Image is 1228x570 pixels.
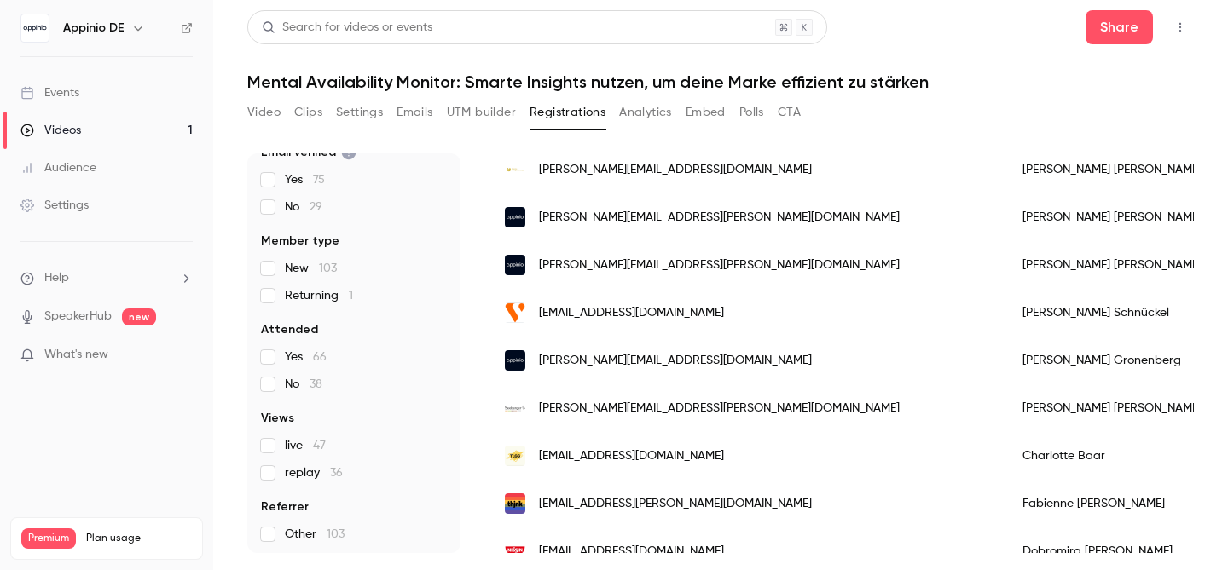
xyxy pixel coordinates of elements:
[778,99,801,126] button: CTA
[21,14,49,42] img: Appinio DE
[285,437,326,454] span: live
[1005,241,1219,289] div: [PERSON_NAME] [PERSON_NAME]
[313,174,325,186] span: 75
[261,321,318,338] span: Attended
[539,447,724,465] span: [EMAIL_ADDRESS][DOMAIN_NAME]
[1005,193,1219,241] div: [PERSON_NAME] [PERSON_NAME]
[247,72,1194,92] h1: Mental Availability Monitor: Smarte Insights nutzen, um deine Marke effizient zu stärken
[505,302,525,323] img: brandactivationgroup.de
[1005,384,1219,432] div: [PERSON_NAME] [PERSON_NAME]
[262,19,432,37] div: Search for videos or events
[349,290,353,302] span: 1
[310,378,322,390] span: 38
[44,346,108,364] span: What's new
[1005,480,1219,527] div: Fabienne [PERSON_NAME]
[20,122,81,139] div: Videos
[505,398,525,418] img: seeberger.de
[285,260,337,277] span: New
[285,526,345,543] span: Other
[505,541,525,561] img: nissin.com
[285,376,322,393] span: No
[539,304,724,322] span: [EMAIL_ADDRESS][DOMAIN_NAME]
[285,287,353,304] span: Returning
[539,161,812,179] span: [PERSON_NAME][EMAIL_ADDRESS][DOMAIN_NAME]
[505,207,525,227] img: appinio.com
[319,262,337,274] span: 103
[20,269,193,287] li: help-dropdown-opener
[686,99,726,126] button: Embed
[261,498,309,515] span: Referrer
[539,400,900,417] span: [PERSON_NAME][EMAIL_ADDRESS][PERSON_NAME][DOMAIN_NAME]
[505,446,525,466] img: tlgg.de
[122,308,156,325] span: new
[739,99,764,126] button: Polls
[619,99,672,126] button: Analytics
[1086,10,1153,44] button: Share
[1005,146,1219,193] div: [PERSON_NAME] [PERSON_NAME]
[261,28,447,543] section: facet-groups
[247,99,281,126] button: Video
[261,233,339,250] span: Member type
[285,348,327,366] span: Yes
[397,99,432,126] button: Emails
[20,84,79,101] div: Events
[330,467,343,479] span: 36
[539,209,900,227] span: [PERSON_NAME][EMAIL_ADDRESS][PERSON_NAME][DOMAIN_NAME]
[285,171,325,188] span: Yes
[505,493,525,514] img: thjnk.ch
[447,99,516,126] button: UTM builder
[505,255,525,275] img: appinio.com
[44,308,112,325] a: SpeakerHub
[505,350,525,371] img: appinio.com
[539,256,900,274] span: [PERSON_NAME][EMAIL_ADDRESS][PERSON_NAME][DOMAIN_NAME]
[313,351,327,363] span: 66
[310,201,322,213] span: 29
[336,99,383,126] button: Settings
[1005,289,1219,337] div: [PERSON_NAME] Schnückel
[1005,432,1219,480] div: Charlotte Baar
[505,164,525,175] img: dvag.com
[313,440,326,452] span: 47
[63,20,125,37] h6: Appinio DE
[327,528,345,540] span: 103
[285,199,322,216] span: No
[530,99,605,126] button: Registrations
[1005,337,1219,384] div: [PERSON_NAME] Gronenberg
[20,197,89,214] div: Settings
[21,528,76,549] span: Premium
[285,464,343,481] span: replay
[20,159,96,176] div: Audience
[539,495,812,513] span: [EMAIL_ADDRESS][PERSON_NAME][DOMAIN_NAME]
[294,99,322,126] button: Clips
[1167,14,1194,41] button: Top Bar Actions
[44,269,69,287] span: Help
[539,543,724,561] span: [EMAIL_ADDRESS][DOMAIN_NAME]
[539,352,812,370] span: [PERSON_NAME][EMAIL_ADDRESS][DOMAIN_NAME]
[261,410,294,427] span: Views
[86,532,192,545] span: Plan usage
